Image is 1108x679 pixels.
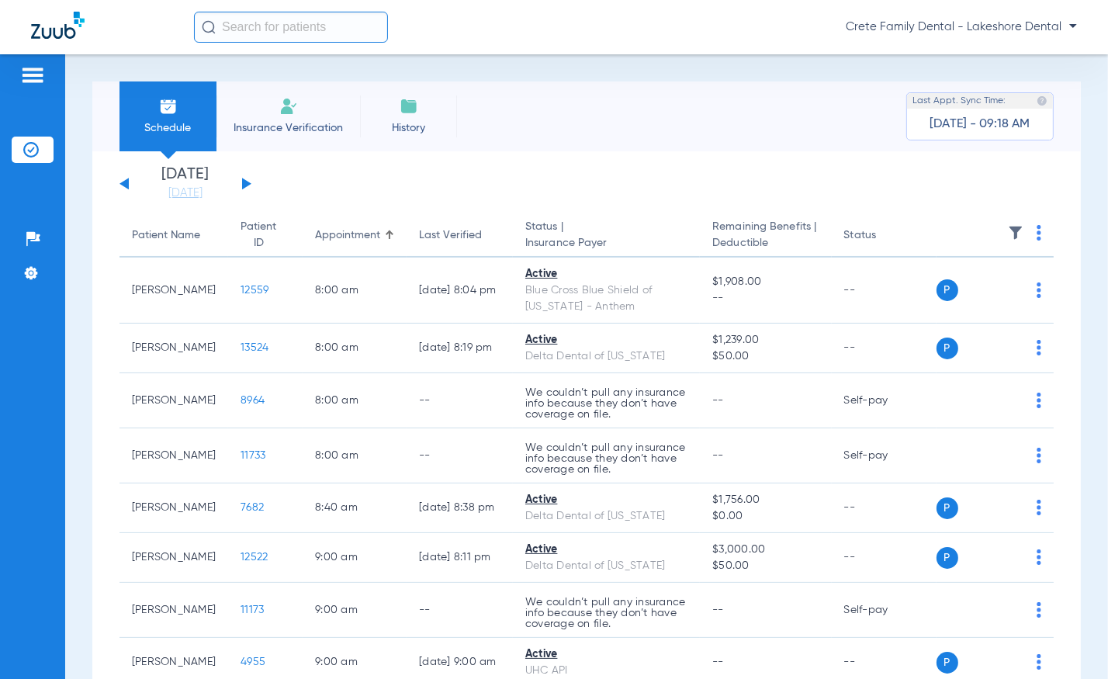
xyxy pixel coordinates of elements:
span: -- [712,450,724,461]
span: -- [712,395,724,406]
div: Active [525,492,687,508]
p: We couldn’t pull any insurance info because they don’t have coverage on file. [525,597,687,629]
span: Crete Family Dental - Lakeshore Dental [846,19,1077,35]
span: 12522 [241,552,268,563]
img: group-dot-blue.svg [1037,549,1041,565]
img: group-dot-blue.svg [1037,448,1041,463]
td: 8:00 AM [303,373,407,428]
li: [DATE] [139,167,232,201]
span: Last Appt. Sync Time: [912,93,1006,109]
img: Search Icon [202,20,216,34]
div: Patient Name [132,227,200,244]
td: Self-pay [832,428,937,483]
span: Schedule [131,120,205,136]
td: -- [832,533,937,583]
img: group-dot-blue.svg [1037,225,1041,241]
td: [PERSON_NAME] [119,373,228,428]
td: -- [407,428,513,483]
img: Manual Insurance Verification [279,97,298,116]
div: Delta Dental of [US_STATE] [525,508,687,525]
div: Appointment [315,227,394,244]
p: We couldn’t pull any insurance info because they don’t have coverage on file. [525,442,687,475]
td: [PERSON_NAME] [119,324,228,373]
span: $3,000.00 [712,542,819,558]
span: P [937,497,958,519]
span: $1,908.00 [712,274,819,290]
div: Last Verified [419,227,500,244]
th: Remaining Benefits | [700,214,831,258]
td: 9:00 AM [303,533,407,583]
td: [DATE] 8:19 PM [407,324,513,373]
th: Status | [513,214,700,258]
td: 9:00 AM [303,583,407,638]
span: $50.00 [712,558,819,574]
div: Last Verified [419,227,482,244]
span: $1,239.00 [712,332,819,348]
span: $50.00 [712,348,819,365]
span: Deductible [712,235,819,251]
img: group-dot-blue.svg [1037,282,1041,298]
img: History [400,97,418,116]
a: [DATE] [139,185,232,201]
span: 12559 [241,285,268,296]
th: Status [832,214,937,258]
td: [DATE] 8:04 PM [407,258,513,324]
div: Active [525,542,687,558]
td: 8:40 AM [303,483,407,533]
td: Self-pay [832,373,937,428]
span: Insurance Verification [228,120,348,136]
td: [PERSON_NAME] [119,533,228,583]
td: [PERSON_NAME] [119,258,228,324]
img: Zuub Logo [31,12,85,39]
td: -- [407,583,513,638]
div: Active [525,646,687,663]
div: Delta Dental of [US_STATE] [525,348,687,365]
span: P [937,652,958,674]
span: $1,756.00 [712,492,819,508]
div: UHC API [525,663,687,679]
td: 8:00 AM [303,258,407,324]
span: P [937,279,958,301]
div: Delta Dental of [US_STATE] [525,558,687,574]
div: Active [525,266,687,282]
td: -- [832,483,937,533]
span: [DATE] - 09:18 AM [930,116,1030,132]
td: -- [832,258,937,324]
img: Schedule [159,97,178,116]
span: P [937,338,958,359]
img: group-dot-blue.svg [1037,602,1041,618]
span: 13524 [241,342,268,353]
div: Active [525,332,687,348]
div: Patient ID [241,219,290,251]
td: [PERSON_NAME] [119,428,228,483]
img: hamburger-icon [20,66,45,85]
td: 8:00 AM [303,428,407,483]
span: -- [712,605,724,615]
span: 11733 [241,450,265,461]
td: -- [832,324,937,373]
input: Search for patients [194,12,388,43]
div: Appointment [315,227,380,244]
img: filter.svg [1008,225,1023,241]
td: [DATE] 8:11 PM [407,533,513,583]
td: [PERSON_NAME] [119,583,228,638]
div: Blue Cross Blue Shield of [US_STATE] - Anthem [525,282,687,315]
span: 11173 [241,605,264,615]
span: -- [712,656,724,667]
span: -- [712,290,819,307]
span: P [937,547,958,569]
span: History [372,120,445,136]
span: 8964 [241,395,265,406]
iframe: Chat Widget [1030,605,1108,679]
div: Patient Name [132,227,216,244]
td: 8:00 AM [303,324,407,373]
span: 7682 [241,502,264,513]
td: [DATE] 8:38 PM [407,483,513,533]
img: last sync help info [1037,95,1047,106]
img: group-dot-blue.svg [1037,500,1041,515]
span: Insurance Payer [525,235,687,251]
span: 4955 [241,656,265,667]
img: group-dot-blue.svg [1037,340,1041,355]
td: Self-pay [832,583,937,638]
